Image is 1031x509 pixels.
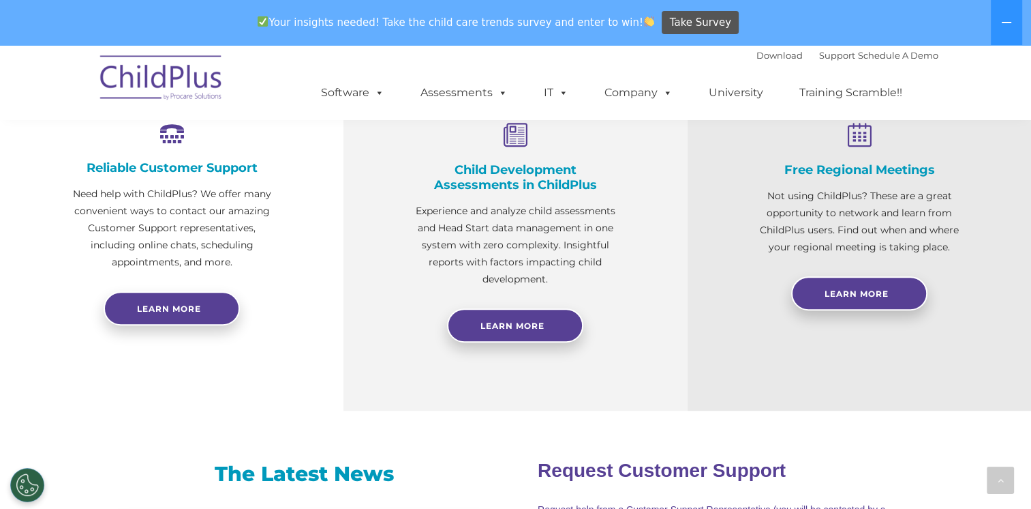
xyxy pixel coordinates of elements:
a: Learn More [791,276,927,310]
h3: The Latest News [115,461,493,488]
h4: Child Development Assessments in ChildPlus [412,162,619,192]
a: Training Scramble!! [786,79,916,106]
img: ✅ [258,16,268,27]
span: Your insights needed! Take the child care trends survey and enter to win! [252,9,660,35]
a: IT [530,79,582,106]
span: Learn more [137,304,201,314]
img: 👏 [644,16,654,27]
a: Support [819,50,855,61]
a: Learn more [104,291,240,325]
a: Take Survey [662,11,739,35]
a: University [695,79,777,106]
a: Schedule A Demo [858,50,938,61]
a: Software [307,79,398,106]
img: ChildPlus by Procare Solutions [93,46,230,114]
a: Assessments [407,79,521,106]
h4: Free Regional Meetings [756,162,963,177]
a: Company [591,79,686,106]
p: Not using ChildPlus? These are a great opportunity to network and learn from ChildPlus users. Fin... [756,188,963,256]
a: Download [756,50,803,61]
p: Need help with ChildPlus? We offer many convenient ways to contact our amazing Customer Support r... [68,186,275,271]
span: Learn More [480,321,544,331]
span: Phone number [189,146,247,156]
p: Experience and analyze child assessments and Head Start data management in one system with zero c... [412,203,619,288]
span: Learn More [825,289,889,299]
span: Take Survey [670,11,731,35]
a: Learn More [447,308,583,343]
font: | [756,50,938,61]
h4: Reliable Customer Support [68,160,275,175]
button: Cookies Settings [10,468,44,502]
span: Last name [189,90,231,100]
